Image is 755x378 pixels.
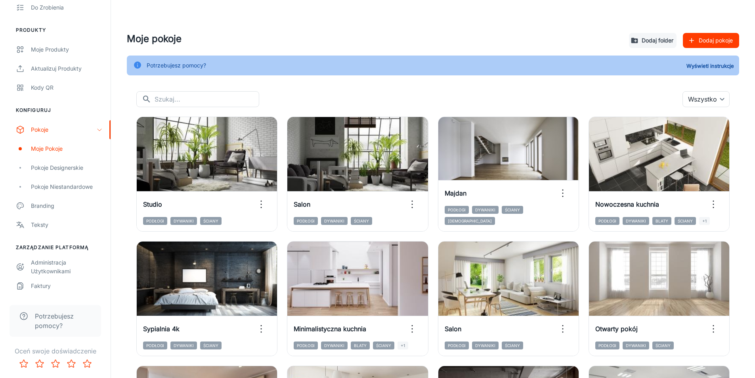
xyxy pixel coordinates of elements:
[656,343,671,348] font: Ściany
[686,63,734,69] font: Wyświetl instrukcje
[505,343,520,348] font: Ściany
[15,347,96,355] font: Oceń swoje doświadczenie
[147,62,206,69] font: Potrzebujesz pomocy?
[688,95,717,103] font: Wszystko
[31,126,48,133] font: Pokoje
[297,219,315,223] font: Podłogi
[448,343,466,348] font: Podłogi
[16,356,32,372] button: Oceń 1 gwiazdkę
[294,200,310,208] font: Salon
[31,4,64,11] font: Do zrobienia
[297,343,315,348] font: Podłogi
[445,189,466,197] font: Majdan
[505,207,520,212] font: Ściany
[31,84,54,91] font: Kody QR
[31,65,82,72] font: Aktualizuj produkty
[146,343,164,348] font: Podłogi
[203,343,218,348] font: Ściany
[598,219,616,223] font: Podłogi
[31,202,54,209] font: Branding
[174,219,194,223] font: Dywaniki
[595,200,659,208] font: Nowoczesna kuchnia
[16,244,88,250] font: Zarządzanie platformą
[475,207,495,212] font: Dywaniki
[31,164,83,171] font: Pokoje designerskie
[475,343,495,348] font: Dywaniki
[684,59,736,72] button: Wyświetl instrukcje
[79,356,95,372] button: Oceń 5 gwiazdek
[448,207,466,212] font: Podłogi
[174,343,194,348] font: Dywaniki
[31,282,51,289] font: Faktury
[376,343,391,348] font: Ściany
[401,343,405,348] font: +1
[31,183,93,190] font: Pokoje niestandardowe
[702,219,707,223] font: +1
[31,259,71,274] font: Administracja użytkownikami
[31,46,69,53] font: Moje produkty
[63,356,79,372] button: Oceń 4 gwiazdki
[146,219,164,223] font: Podłogi
[324,219,344,223] font: Dywaniki
[656,219,668,223] font: Blaty
[626,219,646,223] font: Dywaniki
[294,325,366,333] font: Minimalistyczna kuchnia
[143,200,162,208] font: Studio
[35,312,74,330] font: Potrzebujesz pomocy?
[48,356,63,372] button: Oceń 3 gwiazdki
[31,145,63,152] font: Moje pokoje
[16,107,51,113] font: Konfiguruj
[324,343,344,348] font: Dywaniki
[31,221,48,228] font: Teksty
[32,356,48,372] button: Oceń 2 gwiazdki
[642,37,673,44] font: Dodaj folder
[699,37,733,44] font: Dodaj pokoje
[683,33,739,48] button: Dodaj pokoje
[354,343,367,348] font: Blaty
[445,325,461,333] font: Salon
[626,343,646,348] font: Dywaniki
[598,343,616,348] font: Podłogi
[678,219,693,223] font: Ściany
[16,27,46,33] font: Produkty
[629,33,677,48] button: Dodaj folder
[448,219,492,223] font: [DEMOGRAPHIC_DATA]
[203,219,218,223] font: Ściany
[354,219,369,223] font: Ściany
[155,91,259,107] input: Szukaj...
[143,325,180,333] font: Sypialnia 4k
[127,33,182,44] font: Moje pokoje
[595,325,638,333] font: Otwarty pokój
